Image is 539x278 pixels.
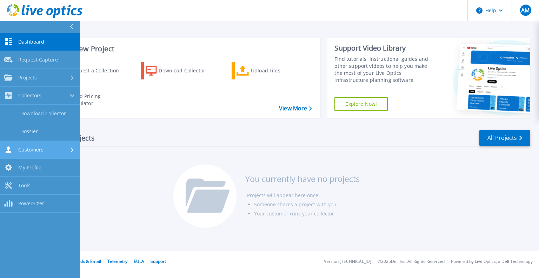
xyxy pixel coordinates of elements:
[141,62,219,79] a: Download Collector
[134,258,144,264] a: EULA
[18,57,58,63] span: Request Capture
[279,105,312,112] a: View More
[324,259,371,264] li: Version: [TECHNICAL_ID]
[78,258,101,264] a: Ads & Email
[378,259,445,264] li: © 2025 Dell Inc. All Rights Reserved
[69,93,125,107] div: Cloud Pricing Calculator
[251,64,307,78] div: Upload Files
[18,164,41,171] span: My Profile
[479,130,530,146] a: All Projects
[50,62,128,79] a: Request a Collection
[334,44,436,53] div: Support Video Library
[18,92,41,99] span: Collectors
[70,64,126,78] div: Request a Collection
[50,45,312,53] h3: Start a New Project
[18,39,44,45] span: Dashboard
[254,209,360,218] li: Your customer runs your collector
[107,258,127,264] a: Telemetry
[254,200,360,209] li: Someone shares a project with you
[18,200,44,207] span: PowerSizer
[18,147,44,153] span: Customers
[521,7,530,13] span: AM
[232,62,310,79] a: Upload Files
[334,56,436,84] div: Find tutorials, instructional guides and other support videos to help you make the most of your L...
[334,97,388,111] a: Explore Now!
[18,75,37,81] span: Projects
[159,64,215,78] div: Download Collector
[50,91,128,109] a: Cloud Pricing Calculator
[245,175,360,183] h3: You currently have no projects
[247,191,360,200] li: Projects will appear here once:
[18,182,31,189] span: Tools
[151,258,166,264] a: Support
[451,259,533,264] li: Powered by Live Optics, a Dell Technology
